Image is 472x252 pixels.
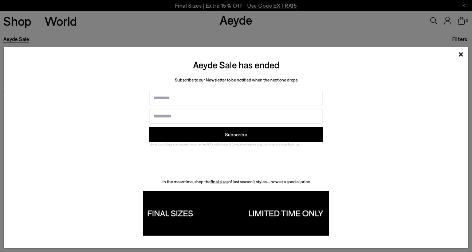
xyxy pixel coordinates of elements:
[197,142,225,146] a: Terms & Conditions
[228,179,310,184] span: of last season’s styles—now at a special price
[175,77,298,82] span: Subscribe to our Newsletter to be notified when the next one drops
[150,142,197,146] span: By subscribing, you agree to our
[211,179,228,184] a: final sizes
[193,59,279,70] span: Aeyde Sale has ended
[225,142,300,146] span: and to receive marketing communications from us.
[149,127,323,142] button: Subscribe
[162,179,211,184] span: In the meantime, shop the
[143,191,329,236] img: fdb5c163c0466f8ced10bcccf3cf9ed1.png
